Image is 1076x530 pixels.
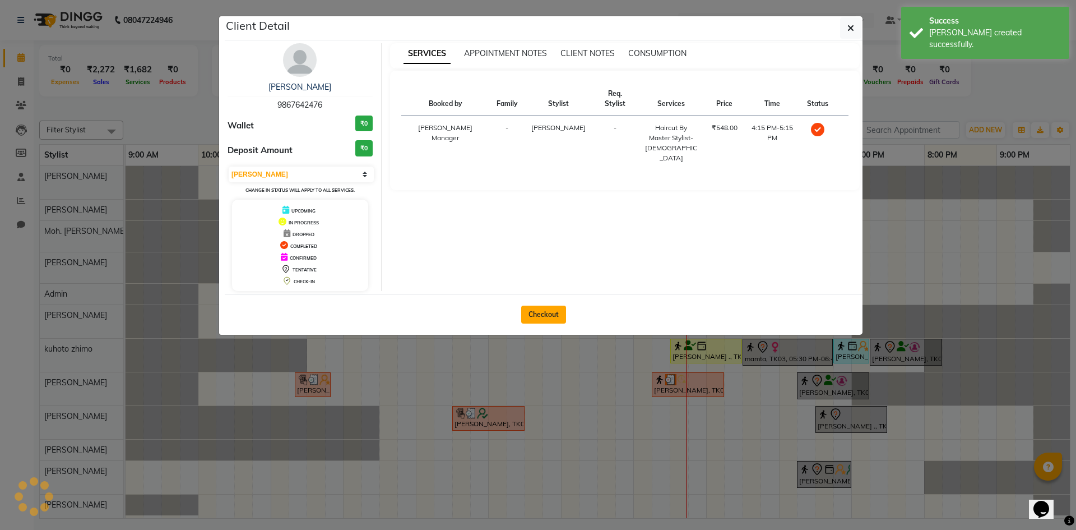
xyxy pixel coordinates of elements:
iframe: chat widget [1029,485,1065,519]
th: Stylist [525,82,592,116]
span: CONSUMPTION [628,48,687,58]
span: IN PROGRESS [289,220,319,225]
span: 9867642476 [277,100,322,110]
td: - [490,116,525,170]
div: Success [929,15,1061,27]
small: Change in status will apply to all services. [245,187,355,193]
th: Booked by [401,82,490,116]
span: Deposit Amount [228,144,293,157]
span: TENTATIVE [293,267,317,273]
div: ₹548.00 [712,123,738,133]
span: CHECK-IN [294,279,315,284]
th: Status [800,82,835,116]
td: - [592,116,638,170]
th: Services [638,82,705,116]
button: Checkout [521,306,566,324]
span: Wallet [228,119,254,132]
th: Req. Stylist [592,82,638,116]
span: COMPLETED [290,243,317,249]
td: 4:15 PM-5:15 PM [744,116,800,170]
div: Haircut By Master Stylist- [DEMOGRAPHIC_DATA] [644,123,698,163]
h5: Client Detail [226,17,290,34]
span: SERVICES [403,44,451,64]
div: Bill created successfully. [929,27,1061,50]
th: Price [705,82,744,116]
td: [PERSON_NAME] Manager [401,116,490,170]
img: avatar [283,43,317,77]
span: CLIENT NOTES [560,48,615,58]
span: APPOINTMENT NOTES [464,48,547,58]
span: [PERSON_NAME] [531,123,586,132]
span: CONFIRMED [290,255,317,261]
h3: ₹0 [355,140,373,156]
span: DROPPED [293,232,314,237]
h3: ₹0 [355,116,373,132]
span: UPCOMING [291,208,316,214]
a: [PERSON_NAME] [268,82,331,92]
th: Family [490,82,525,116]
th: Time [744,82,800,116]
